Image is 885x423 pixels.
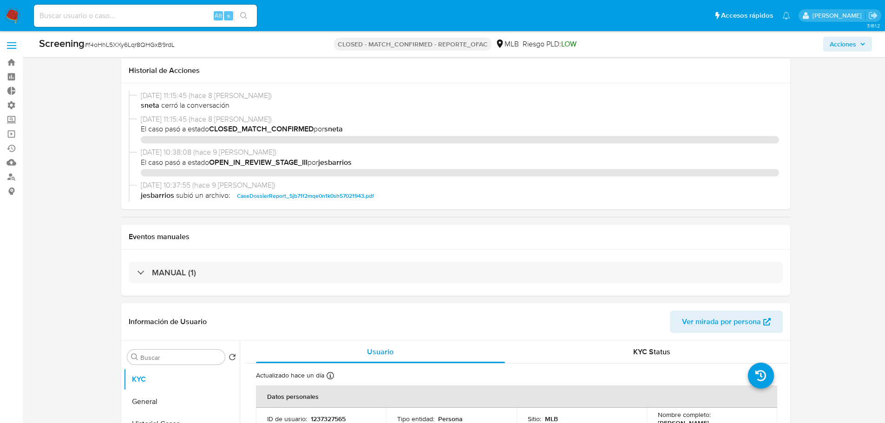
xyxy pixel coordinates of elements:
span: Accesos rápidos [721,11,773,20]
h1: Información de Usuario [129,317,207,326]
input: Buscar usuario o caso... [34,10,257,22]
p: Actualizado hace un día [256,371,324,380]
h3: MANUAL (1) [152,267,196,278]
button: search-icon [234,9,253,22]
button: Volver al orden por defecto [229,353,236,364]
p: Tipo entidad : [397,415,434,423]
button: Acciones [823,37,872,52]
input: Buscar [140,353,221,362]
p: ID de usuario : [267,415,307,423]
p: Sitio : [528,415,541,423]
button: KYC [124,368,240,390]
button: Buscar [131,353,138,361]
span: # f4oHhL5XXy6Lqr8QHGxB9rdL [85,40,175,49]
p: nicolas.tyrkiel@mercadolibre.com [813,11,865,20]
h1: Eventos manuales [129,232,783,241]
span: KYC Status [633,346,670,357]
div: MLB [495,39,519,49]
p: 1237327565 [311,415,346,423]
span: Ver mirada por persona [682,311,761,333]
span: Acciones [830,37,856,52]
th: Datos personales [256,385,777,408]
p: MLB [545,415,558,423]
b: Screening [39,36,85,51]
button: Ver mirada por persona [670,311,783,333]
span: Alt [215,11,222,20]
span: Riesgo PLD: [523,39,577,49]
p: Persona [438,415,463,423]
span: LOW [561,39,577,49]
span: s [227,11,230,20]
span: Usuario [367,346,393,357]
p: Nombre completo : [658,410,711,419]
button: General [124,390,240,413]
div: MANUAL (1) [129,262,783,283]
a: Salir [868,11,878,20]
a: Notificaciones [782,12,790,20]
p: CLOSED - MATCH_CONFIRMED - REPORTE_OFAC [334,38,492,51]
